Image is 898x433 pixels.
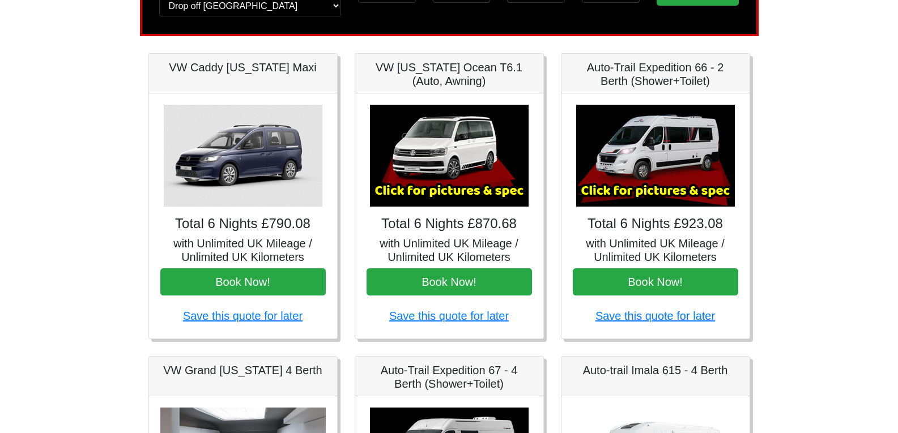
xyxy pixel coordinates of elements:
[160,237,326,264] h5: with Unlimited UK Mileage / Unlimited UK Kilometers
[183,310,303,322] a: Save this quote for later
[367,237,532,264] h5: with Unlimited UK Mileage / Unlimited UK Kilometers
[595,310,715,322] a: Save this quote for later
[367,363,532,391] h5: Auto-Trail Expedition 67 - 4 Berth (Shower+Toilet)
[573,268,738,295] button: Book Now!
[160,61,326,74] h5: VW Caddy [US_STATE] Maxi
[370,105,529,207] img: VW California Ocean T6.1 (Auto, Awning)
[389,310,509,322] a: Save this quote for later
[576,105,735,207] img: Auto-Trail Expedition 66 - 2 Berth (Shower+Toilet)
[367,216,532,232] h4: Total 6 Nights £870.68
[573,61,738,88] h5: Auto-Trail Expedition 66 - 2 Berth (Shower+Toilet)
[573,237,738,264] h5: with Unlimited UK Mileage / Unlimited UK Kilometers
[160,363,326,377] h5: VW Grand [US_STATE] 4 Berth
[160,268,326,295] button: Book Now!
[573,363,738,377] h5: Auto-trail Imala 615 - 4 Berth
[367,268,532,295] button: Book Now!
[573,216,738,232] h4: Total 6 Nights £923.08
[367,61,532,88] h5: VW [US_STATE] Ocean T6.1 (Auto, Awning)
[164,105,322,207] img: VW Caddy California Maxi
[160,216,326,232] h4: Total 6 Nights £790.08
